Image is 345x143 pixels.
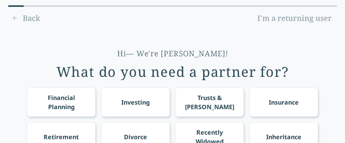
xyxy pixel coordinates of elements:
div: Trusts & [PERSON_NAME] [182,93,237,111]
div: 0% complete [8,5,24,7]
div: What do you need a partner for? [56,64,289,79]
div: Inheritance [266,132,301,141]
a: I'm a returning user [252,12,337,24]
div: Divorce [124,132,147,141]
div: Investing [121,98,150,107]
div: Retirement [44,132,79,141]
div: Financial Planning [34,93,89,111]
div: Insurance [269,98,299,107]
div: Hi— We're [PERSON_NAME]! [117,48,228,59]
